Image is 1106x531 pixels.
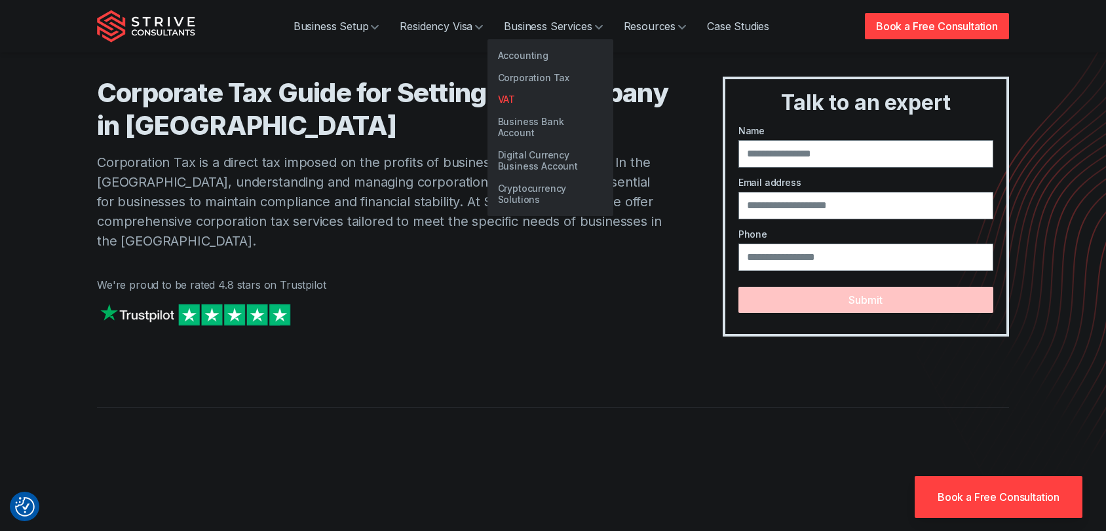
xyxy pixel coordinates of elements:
[97,301,294,329] img: Strive on Trustpilot
[487,111,613,144] a: Business Bank Account
[487,67,613,89] a: Corporation Tax
[97,277,670,293] p: We're proud to be rated 4.8 stars on Trustpilot
[487,144,613,177] a: Digital Currency Business Account
[738,124,993,137] label: Name
[493,13,613,39] a: Business Services
[865,13,1009,39] a: Book a Free Consultation
[15,497,35,517] button: Consent Preferences
[97,77,670,142] h1: Corporate Tax Guide for Setting up a Company in [GEOGRAPHIC_DATA]
[738,287,993,313] button: Submit
[738,175,993,189] label: Email address
[487,177,613,211] a: Cryptocurrency Solutions
[283,13,390,39] a: Business Setup
[915,476,1082,518] a: Book a Free Consultation
[487,88,613,111] a: VAT
[696,13,780,39] a: Case Studies
[389,13,493,39] a: Residency Visa
[487,45,613,67] a: Accounting
[15,497,35,517] img: Revisit consent button
[731,90,1001,116] h3: Talk to an expert
[97,153,670,251] p: Corporation Tax is a direct tax imposed on the profits of businesses and companies. In the [GEOGR...
[97,10,195,43] img: Strive Consultants
[738,227,993,241] label: Phone
[613,13,697,39] a: Resources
